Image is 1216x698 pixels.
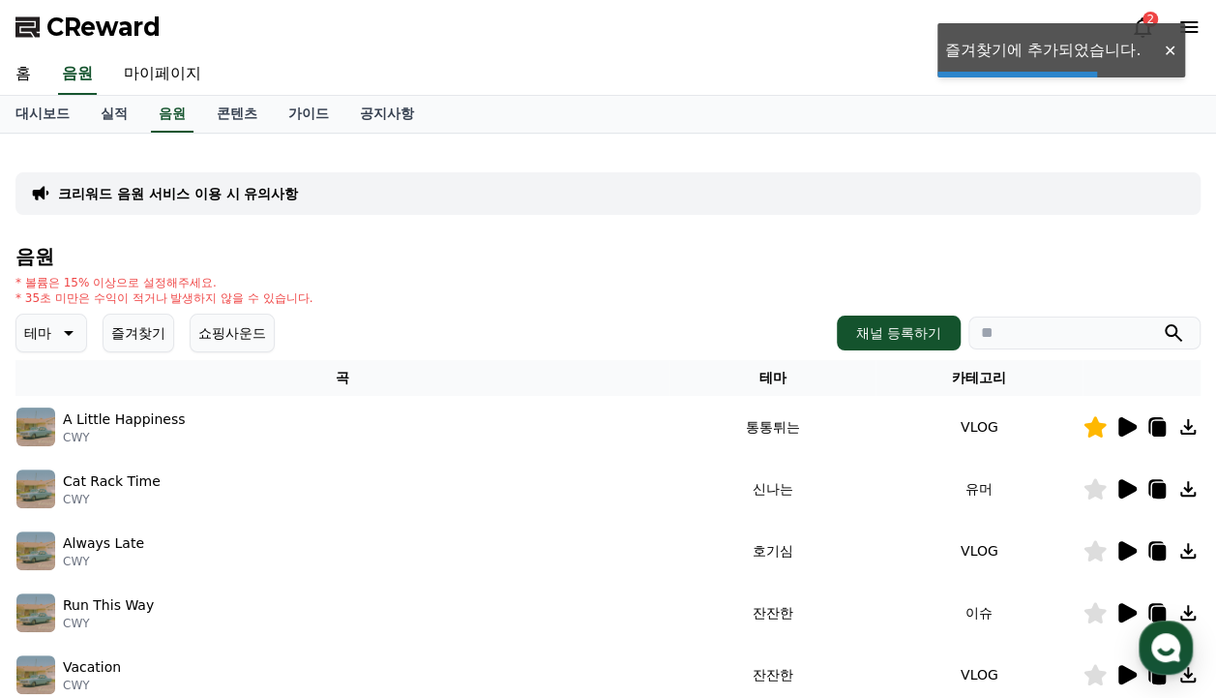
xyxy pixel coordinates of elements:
button: 쇼핑사운드 [190,314,275,352]
img: music [16,593,55,632]
td: 잔잔한 [669,582,876,644]
td: 이슈 [875,582,1083,644]
th: 카테고리 [875,360,1083,396]
p: CWY [63,678,121,693]
p: A Little Happiness [63,410,186,430]
span: 홈 [61,566,73,582]
button: 채널 등록하기 [837,316,961,350]
a: 공지사항 [344,96,430,133]
a: 대화 [128,537,250,586]
h4: 음원 [15,246,1201,267]
a: 마이페이지 [108,54,217,95]
a: 음원 [151,96,193,133]
img: music [16,531,55,570]
div: 2 [1142,12,1158,27]
a: 홈 [6,537,128,586]
td: 신나는 [669,458,876,520]
td: 통통튀는 [669,396,876,458]
p: Vacation [63,657,121,678]
p: CWY [63,554,144,569]
td: VLOG [875,396,1083,458]
p: * 35초 미만은 수익이 적거나 발생하지 않을 수 있습니다. [15,290,313,306]
td: 유머 [875,458,1083,520]
p: * 볼륨은 15% 이상으로 설정해주세요. [15,275,313,290]
a: 2 [1131,15,1154,39]
img: music [16,470,55,508]
a: 콘텐츠 [201,96,273,133]
p: 테마 [24,319,51,347]
th: 곡 [15,360,669,396]
a: 음원 [58,54,97,95]
a: 크리워드 음원 서비스 이용 시 유의사항 [58,184,298,203]
span: 대화 [177,567,200,583]
a: CReward [15,12,161,43]
p: Always Late [63,533,144,554]
td: VLOG [875,520,1083,582]
th: 테마 [669,360,876,396]
p: CWY [63,430,186,445]
p: CWY [63,616,154,631]
td: 호기심 [669,520,876,582]
p: CWY [63,492,161,507]
p: Run This Way [63,595,154,616]
a: 실적 [85,96,143,133]
a: 가이드 [273,96,344,133]
p: Cat Rack Time [63,471,161,492]
img: music [16,408,55,446]
img: music [16,655,55,694]
button: 즐겨찾기 [103,314,174,352]
a: 설정 [250,537,371,586]
span: CReward [46,12,161,43]
button: 테마 [15,314,87,352]
span: 설정 [299,566,322,582]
